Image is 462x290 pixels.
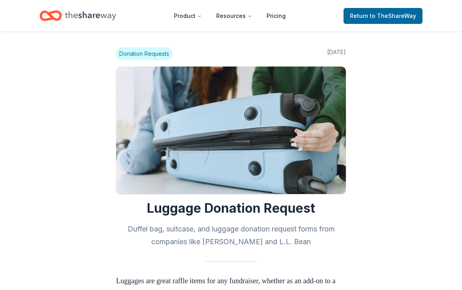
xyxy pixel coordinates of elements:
span: Donation Requests [116,47,172,60]
span: to TheShareWay [370,12,416,19]
nav: Main [168,6,292,25]
h1: Luggage Donation Request [116,200,346,216]
h2: Duffel bag, suitcase, and luggage donation request forms from companies like [PERSON_NAME] and L.... [116,223,346,248]
span: Return [350,11,416,21]
button: Product [168,8,208,24]
img: Image for Luggage Donation Request [116,67,346,194]
a: Home [39,6,116,25]
span: [DATE] [327,47,346,60]
a: Pricing [260,8,292,24]
button: Resources [210,8,259,24]
a: Returnto TheShareWay [344,8,423,24]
